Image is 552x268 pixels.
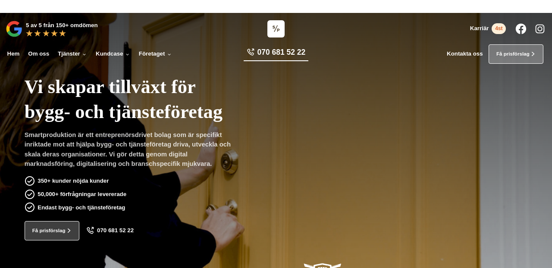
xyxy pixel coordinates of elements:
a: Karriär 4st [470,23,506,34]
span: Karriär [470,25,489,32]
p: 50,000+ förfrågningar levererade [38,190,126,199]
p: Endast bygg- och tjänsteföretag [38,203,125,212]
a: Företaget [138,45,174,63]
p: Vi vann Årets Unga Företagare i Dalarna 2024 – [3,3,549,10]
a: Kontakta oss [447,50,483,58]
a: 070 681 52 22 [244,47,308,61]
a: Kundcase [94,45,132,63]
h1: Vi skapar tillväxt för bygg- och tjänsteföretag [25,66,311,130]
a: Om oss [27,45,50,63]
p: 5 av 5 från 150+ omdömen [26,21,98,30]
p: 350+ kunder nöjda kunder [38,176,109,185]
a: Tjänster [56,45,89,63]
a: Läs pressmeddelandet här! [300,3,367,9]
p: Smartproduktion är ett entreprenörsdrivet bolag som är specifikt inriktade mot att hjälpa bygg- o... [25,130,231,171]
a: Få prisförslag [25,221,79,240]
span: 4st [492,23,506,34]
span: Få prisförslag [496,50,530,58]
a: Hem [6,45,21,63]
span: Få prisförslag [32,227,66,234]
a: 070 681 52 22 [86,227,134,234]
a: Få prisförslag [489,44,543,63]
span: 070 681 52 22 [257,47,306,57]
span: 070 681 52 22 [97,227,134,234]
